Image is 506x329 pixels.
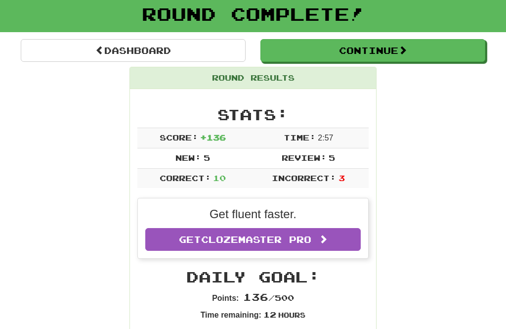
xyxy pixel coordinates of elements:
[213,173,226,183] span: 10
[284,133,316,142] span: Time:
[318,134,333,142] span: 2 : 57
[137,106,369,123] h2: Stats:
[272,173,336,183] span: Incorrect:
[204,153,210,162] span: 5
[329,153,335,162] span: 5
[243,291,268,303] span: 136
[160,173,211,183] span: Correct:
[282,153,327,162] span: Review:
[130,67,376,89] div: Round Results
[201,234,311,245] span: Clozemaster Pro
[137,269,369,285] h2: Daily Goal:
[160,133,198,142] span: Score:
[21,39,246,62] a: Dashboard
[260,39,485,62] button: Continue
[3,4,503,24] h1: Round Complete!
[200,133,226,142] span: + 136
[243,293,294,302] span: / 500
[263,310,276,319] span: 12
[145,228,361,251] a: GetClozemaster Pro
[278,311,305,319] small: Hours
[201,311,261,319] strong: Time remaining:
[145,206,361,223] p: Get fluent faster.
[175,153,201,162] span: New:
[338,173,345,183] span: 3
[212,294,239,302] strong: Points:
